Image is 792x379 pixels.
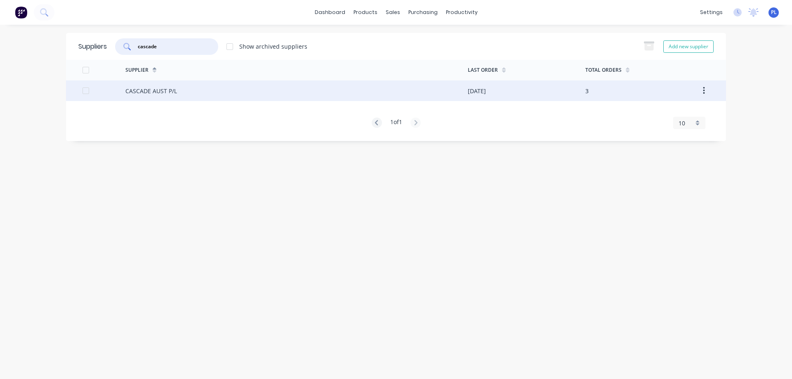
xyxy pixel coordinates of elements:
div: Total Orders [585,66,622,74]
button: Add new supplier [663,40,714,53]
div: 1 of 1 [390,118,402,129]
div: 3 [585,87,589,95]
div: Last Order [468,66,498,74]
span: 10 [679,119,685,127]
a: dashboard [311,6,349,19]
input: Search suppliers... [137,42,205,51]
div: purchasing [404,6,442,19]
div: Supplier [125,66,148,74]
div: productivity [442,6,482,19]
div: [DATE] [468,87,486,95]
div: CASCADE AUST P/L [125,87,177,95]
div: sales [382,6,404,19]
span: PL [771,9,777,16]
img: Factory [15,6,27,19]
div: Suppliers [78,42,107,52]
div: products [349,6,382,19]
div: settings [696,6,727,19]
div: Show archived suppliers [239,42,307,51]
